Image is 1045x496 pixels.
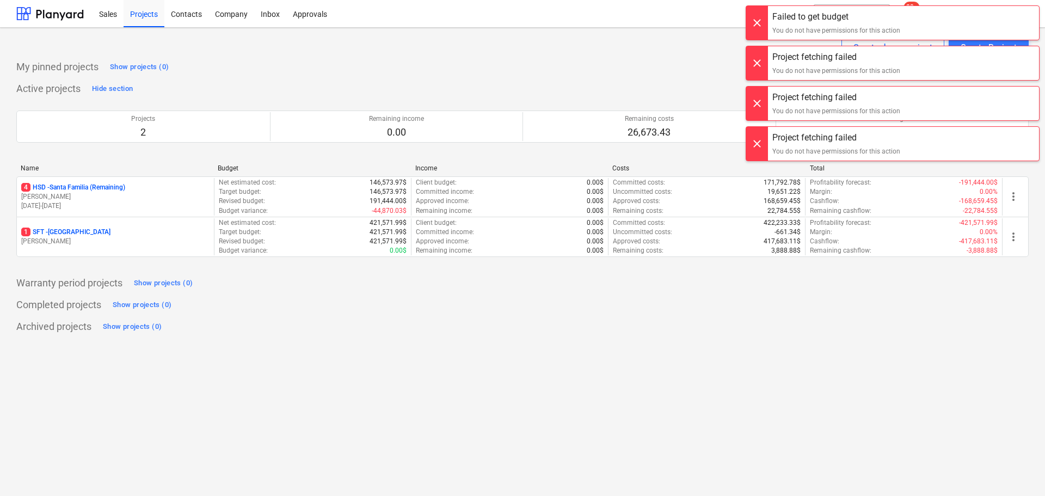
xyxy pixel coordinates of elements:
[370,237,407,246] p: 421,571.99$
[21,192,210,201] p: [PERSON_NAME]
[416,197,469,206] p: Approved income :
[810,237,839,246] p: Cashflow :
[219,197,265,206] p: Revised budget :
[772,26,900,35] div: You do not have permissions for this action
[92,83,133,95] div: Hide section
[772,146,900,156] div: You do not have permissions for this action
[21,183,30,192] span: 4
[810,197,839,206] p: Cashflow :
[107,58,171,76] button: Show projects (0)
[416,178,457,187] p: Client budget :
[16,298,101,311] p: Completed projects
[372,206,407,216] p: -44,870.03$
[369,114,424,124] p: Remaining income
[390,246,407,255] p: 0.00$
[110,61,169,74] div: Show projects (0)
[587,228,604,237] p: 0.00$
[219,246,268,255] p: Budget variance :
[110,296,174,314] button: Show projects (0)
[612,164,801,172] div: Costs
[967,246,998,255] p: -3,888.88$
[16,320,91,333] p: Archived projects
[771,246,801,255] p: 3,888.88$
[587,197,604,206] p: 0.00$
[89,80,136,97] button: Hide section
[810,178,871,187] p: Profitability forecast :
[370,228,407,237] p: 421,571.99$
[370,218,407,228] p: 421,571.99$
[21,183,210,211] div: 4HSD -Santa Familia (Remaining)[PERSON_NAME][DATE]-[DATE]
[587,246,604,255] p: 0.00$
[764,218,801,228] p: 422,233.33$
[772,10,900,23] div: Failed to get budget
[625,114,674,124] p: Remaining costs
[959,178,998,187] p: -191,444.00$
[959,197,998,206] p: -168,659.45$
[772,91,900,104] div: Project fetching failed
[587,187,604,197] p: 0.00$
[113,299,171,311] div: Show projects (0)
[810,246,871,255] p: Remaining cashflow :
[764,237,801,246] p: 417,683.11$
[21,201,210,211] p: [DATE] - [DATE]
[587,218,604,228] p: 0.00$
[991,444,1045,496] iframe: Chat Widget
[613,178,665,187] p: Committed costs :
[774,228,801,237] p: -661.34$
[21,228,110,237] p: SFT - [GEOGRAPHIC_DATA]
[772,131,900,144] div: Project fetching failed
[810,164,998,172] div: Total
[370,187,407,197] p: 146,573.97$
[772,51,900,64] div: Project fetching failed
[219,218,276,228] p: Net estimated cost :
[219,206,268,216] p: Budget variance :
[416,237,469,246] p: Approved income :
[980,187,998,197] p: 0.00%
[810,206,871,216] p: Remaining cashflow :
[131,274,195,292] button: Show projects (0)
[21,228,30,236] span: 1
[767,206,801,216] p: 22,784.55$
[767,187,801,197] p: 19,651.22$
[16,60,99,74] p: My pinned projects
[980,228,998,237] p: 0.00%
[810,187,832,197] p: Margin :
[219,228,261,237] p: Target budget :
[416,218,457,228] p: Client budget :
[625,126,674,139] p: 26,673.43
[21,228,210,246] div: 1SFT -[GEOGRAPHIC_DATA][PERSON_NAME]
[959,237,998,246] p: -417,683.11$
[613,206,663,216] p: Remaining costs :
[772,106,900,116] div: You do not have permissions for this action
[613,246,663,255] p: Remaining costs :
[21,183,125,192] p: HSD - Santa Familia (Remaining)
[959,218,998,228] p: -421,571.99$
[810,218,871,228] p: Profitability forecast :
[416,246,472,255] p: Remaining income :
[16,277,122,290] p: Warranty period projects
[103,321,162,333] div: Show projects (0)
[219,187,261,197] p: Target budget :
[369,126,424,139] p: 0.00
[131,114,155,124] p: Projects
[613,197,660,206] p: Approved costs :
[587,206,604,216] p: 0.00$
[587,178,604,187] p: 0.00$
[764,197,801,206] p: 168,659.45$
[219,237,265,246] p: Revised budget :
[16,82,81,95] p: Active projects
[370,178,407,187] p: 146,573.97$
[810,228,832,237] p: Margin :
[21,164,209,172] div: Name
[416,228,474,237] p: Committed income :
[613,237,660,246] p: Approved costs :
[416,206,472,216] p: Remaining income :
[134,277,193,290] div: Show projects (0)
[613,187,672,197] p: Uncommitted costs :
[21,237,210,246] p: [PERSON_NAME]
[218,164,406,172] div: Budget
[587,237,604,246] p: 0.00$
[963,206,998,216] p: -22,784.55$
[219,178,276,187] p: Net estimated cost :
